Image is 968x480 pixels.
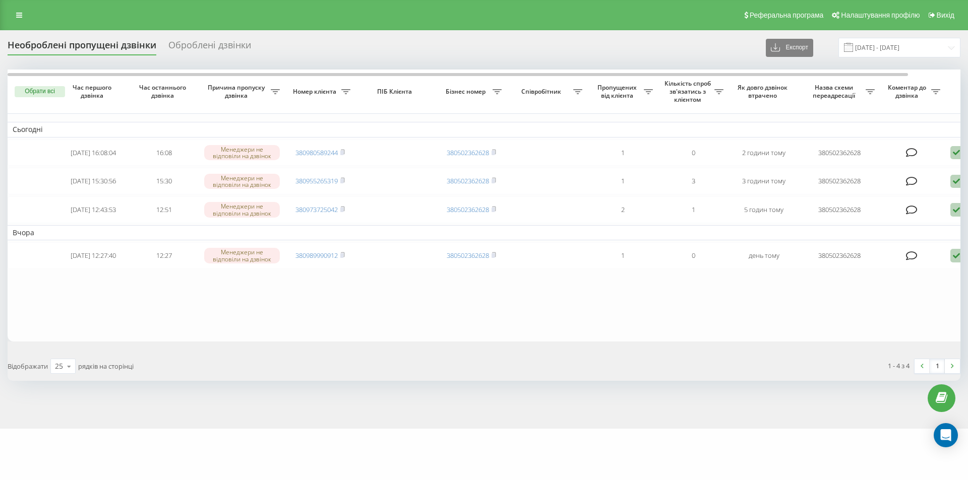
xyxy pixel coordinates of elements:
[129,242,199,269] td: 12:27
[204,248,280,263] div: Менеджери не відповіли на дзвінок
[888,361,910,371] div: 1 - 4 з 4
[295,205,338,214] a: 380973725042
[447,176,489,185] a: 380502362628
[930,359,945,373] a: 1
[766,39,813,57] button: Експорт
[750,11,824,19] span: Реферальна програма
[8,40,156,55] div: Необроблені пропущені дзвінки
[447,148,489,157] a: 380502362628
[204,84,271,99] span: Причина пропуску дзвінка
[658,196,729,223] td: 1
[841,11,920,19] span: Налаштування профілю
[885,84,931,99] span: Коментар до дзвінка
[290,88,341,96] span: Номер клієнта
[447,251,489,260] a: 380502362628
[934,423,958,447] div: Open Intercom Messenger
[129,196,199,223] td: 12:51
[55,361,63,371] div: 25
[737,84,791,99] span: Як довго дзвінок втрачено
[729,242,799,269] td: день тому
[587,140,658,166] td: 1
[295,148,338,157] a: 380980589244
[729,168,799,194] td: 3 години тому
[658,242,729,269] td: 0
[592,84,644,99] span: Пропущених від клієнта
[58,140,129,166] td: [DATE] 16:08:04
[15,86,65,97] button: Обрати всі
[58,168,129,194] td: [DATE] 15:30:56
[129,140,199,166] td: 16:08
[663,80,714,103] span: Кількість спроб зв'язатись з клієнтом
[204,202,280,217] div: Менеджери не відповіли на дзвінок
[66,84,120,99] span: Час першого дзвінка
[364,88,428,96] span: ПІБ Клієнта
[441,88,493,96] span: Бізнес номер
[168,40,251,55] div: Оброблені дзвінки
[512,88,573,96] span: Співробітник
[204,145,280,160] div: Менеджери не відповіли на дзвінок
[295,176,338,185] a: 380955265319
[8,362,48,371] span: Відображати
[799,168,880,194] td: 380502362628
[799,196,880,223] td: 380502362628
[137,84,191,99] span: Час останнього дзвінка
[658,168,729,194] td: 3
[937,11,954,19] span: Вихід
[587,168,658,194] td: 1
[58,196,129,223] td: [DATE] 12:43:53
[78,362,134,371] span: рядків на сторінці
[204,174,280,189] div: Менеджери не відповіли на дзвінок
[587,242,658,269] td: 1
[58,242,129,269] td: [DATE] 12:27:40
[129,168,199,194] td: 15:30
[658,140,729,166] td: 0
[295,251,338,260] a: 380989990912
[799,242,880,269] td: 380502362628
[804,84,866,99] span: Назва схеми переадресації
[447,205,489,214] a: 380502362628
[799,140,880,166] td: 380502362628
[729,140,799,166] td: 2 години тому
[587,196,658,223] td: 2
[729,196,799,223] td: 5 годин тому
